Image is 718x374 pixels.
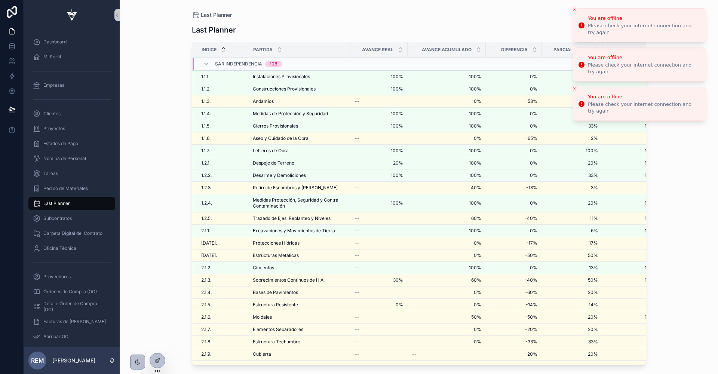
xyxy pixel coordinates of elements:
a: 100% [412,200,481,206]
a: 40% [412,185,481,191]
span: Empresas [43,82,64,88]
span: 33% [546,111,598,117]
a: 100% [412,160,481,166]
a: 0% [412,289,481,295]
a: 14% [546,302,598,308]
span: 11% [546,215,598,221]
a: Mi Perfil [28,50,115,64]
a: Clientes [28,107,115,120]
a: Pedido de Materiales [28,182,115,195]
a: 1.2.3. [201,185,244,191]
a: Medidas de Protección y Seguridad [253,111,346,117]
span: Protecciones Hídricas [253,240,300,246]
span: Clientes [43,111,61,117]
a: Trazado de Ejes, Replanteo y Niveles [253,215,346,221]
a: 1.1.2. [201,86,244,92]
a: 20% [355,160,403,166]
a: 0% [490,265,537,271]
span: Letreros de Obra [253,148,289,154]
a: 17% [546,240,598,246]
a: Proveedores [28,270,115,283]
a: 100% [546,148,598,154]
span: -13% [490,185,537,191]
a: 30% [355,277,403,283]
span: 50% [546,277,598,283]
a: Retiro de Escombros y [PERSON_NAME] [253,185,346,191]
a: 0% [412,135,481,141]
a: 0% [490,86,537,92]
a: 50% [546,252,598,258]
span: Sar Independencia [215,61,262,67]
span: 1.1.2. [201,86,211,92]
span: 100% [603,265,657,271]
a: 1.1.3. [201,98,244,104]
a: 100% [355,86,403,92]
span: 100% [603,172,657,178]
span: Detalle Órden de Compra (OC) [43,301,108,313]
a: 100% [412,123,481,129]
span: 100% [412,228,481,234]
span: 0% [355,302,403,308]
a: 100% [355,148,403,154]
span: -- [355,215,359,221]
a: 0% [490,148,537,154]
a: Estados de Pago [28,137,115,150]
a: 6% [546,228,598,234]
span: -- [355,252,359,258]
a: 100% [355,172,403,178]
a: 1.1.6. [201,135,244,141]
a: -60% [490,289,537,295]
a: 100% [603,228,657,234]
span: 65% [603,135,657,141]
span: 0% [412,240,481,246]
span: 2.1.1. [201,228,210,234]
a: 2% [546,135,598,141]
a: 1.1.1. [201,74,244,80]
span: [DATE]. [201,252,217,258]
a: Despeje de Terreno. [253,160,346,166]
span: 53% [603,185,657,191]
span: 0% [490,228,537,234]
a: [DATE]. [201,240,244,246]
span: 2.1.3. [201,277,211,283]
span: Dashboard [43,39,67,45]
span: Bases de Pavimentos [253,289,298,295]
a: Medidas Protección, Seguridad y Contra Contaminación [253,197,346,209]
a: 14% [603,302,657,308]
span: 1.2.3. [201,185,212,191]
span: 100% [412,172,481,178]
span: -14% [490,302,537,308]
span: Estados de Pago [43,141,78,147]
a: 13% [546,265,598,271]
a: 100% [355,74,403,80]
span: Despeje de Terreno. [253,160,295,166]
span: 0% [490,111,537,117]
span: -- [355,185,359,191]
span: 1.1.7. [201,148,210,154]
a: 1.2.5. [201,215,244,221]
span: 33% [546,172,598,178]
a: Carpeta Digital del Contrato [28,227,115,240]
span: 0% [490,160,537,166]
span: 0% [412,302,481,308]
a: 60% [412,277,481,283]
span: -50% [490,252,537,258]
span: 2.1.2. [201,265,211,271]
a: 20% [546,200,598,206]
span: Trazado de Ejes, Replanteo y Niveles [253,215,331,221]
span: 100% [355,123,403,129]
span: Excavaciones y Movimientos de Tierra [253,228,335,234]
a: 100% [412,111,481,117]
